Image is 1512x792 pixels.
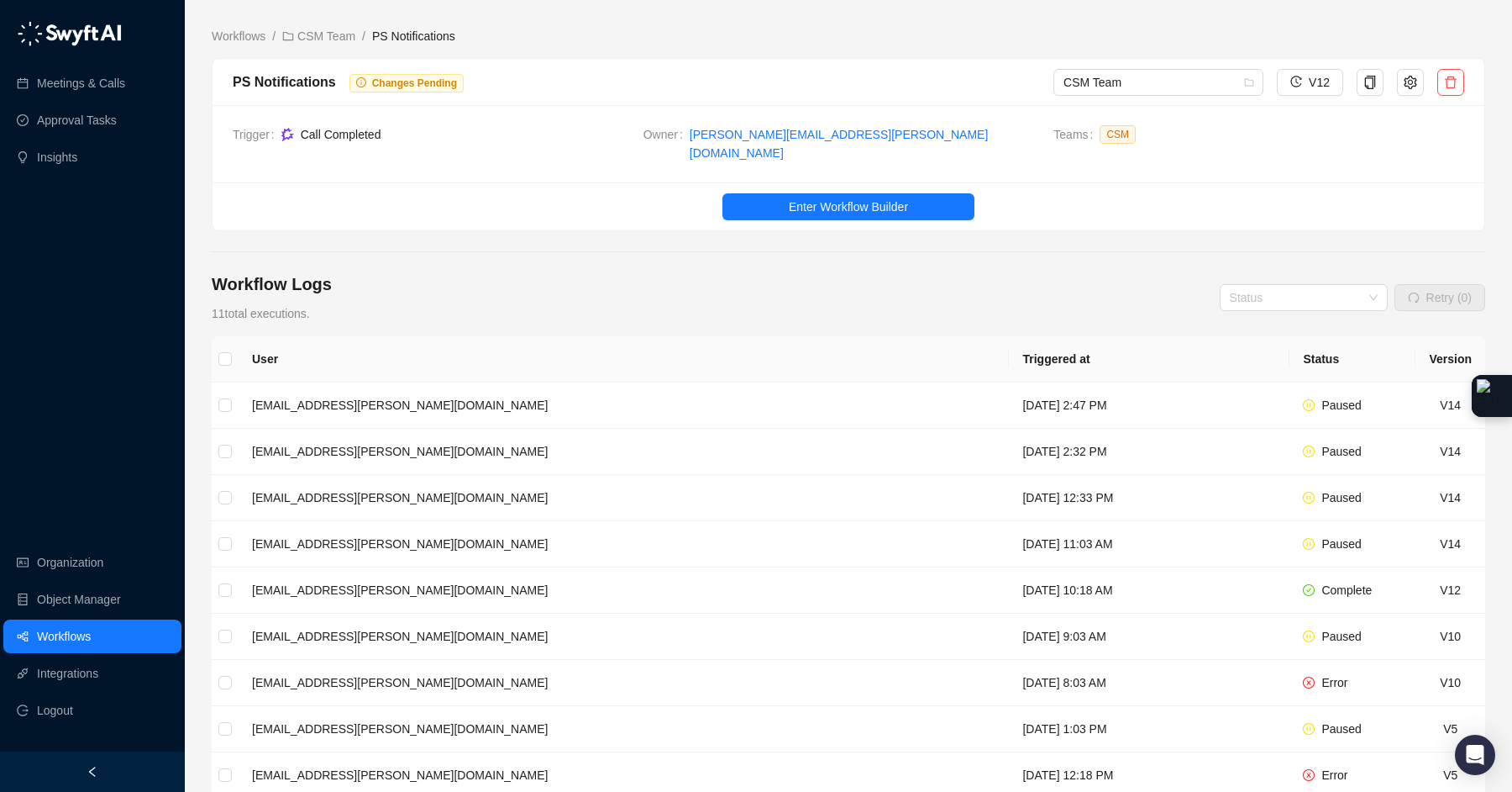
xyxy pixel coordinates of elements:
button: V12 [1277,69,1343,96]
th: User [239,336,1009,383]
td: [EMAIL_ADDRESS][PERSON_NAME][DOMAIN_NAME] [239,475,1009,521]
a: Object Manager [37,583,121,616]
img: Extension Icon [1477,379,1507,413]
td: [DATE] 2:47 PM [1009,383,1289,429]
a: Approval Tasks [37,103,117,137]
a: Enter Workflow Builder [213,193,1484,220]
span: Paused [1321,630,1361,643]
td: V10 [1415,614,1485,660]
td: V5 [1415,706,1485,752]
div: PS Notifications [233,71,336,92]
span: close-circle [1303,769,1315,781]
span: V12 [1309,73,1330,92]
span: Paused [1321,399,1361,412]
td: [EMAIL_ADDRESS][PERSON_NAME][DOMAIN_NAME] [239,429,1009,475]
td: V12 [1415,568,1485,614]
span: Paused [1321,491,1361,504]
img: gong-Dwh8HbPa.png [281,128,294,141]
span: delete [1444,76,1457,89]
span: CSM [1100,125,1136,144]
td: [EMAIL_ADDRESS][PERSON_NAME][DOMAIN_NAME] [239,568,1009,614]
a: Integrations [37,657,98,690]
span: check-circle [1303,584,1315,596]
span: 11 total executions. [212,307,310,320]
td: [DATE] 2:32 PM [1009,429,1289,475]
td: [EMAIL_ADDRESS][PERSON_NAME][DOMAIN_NAME] [239,706,1009,752]
td: [DATE] 12:33 PM [1009,475,1289,521]
span: Paused [1321,537,1361,551]
a: [PERSON_NAME][EMAIL_ADDRESS][PERSON_NAME][DOMAIN_NAME] [690,125,1041,162]
span: Owner [643,125,690,162]
td: V14 [1415,429,1485,475]
span: left [87,766,98,778]
span: pause-circle [1303,446,1315,457]
span: Logout [37,694,73,727]
span: folder [282,30,294,42]
span: Error [1321,768,1347,782]
li: / [362,27,365,45]
span: pause-circle [1303,631,1315,642]
td: [EMAIL_ADDRESS][PERSON_NAME][DOMAIN_NAME] [239,383,1009,429]
span: Enter Workflow Builder [789,198,908,216]
td: [DATE] 10:18 AM [1009,568,1289,614]
li: / [272,27,276,45]
td: [EMAIL_ADDRESS][PERSON_NAME][DOMAIN_NAME] [239,660,1009,706]
span: Error [1321,676,1347,689]
td: [DATE] 8:03 AM [1009,660,1289,706]
span: copy [1363,76,1377,89]
td: [DATE] 1:03 PM [1009,706,1289,752]
span: logout [17,705,29,716]
span: pause-circle [1303,492,1315,504]
td: V14 [1415,521,1485,568]
button: Enter Workflow Builder [722,193,974,220]
span: close-circle [1303,677,1315,689]
th: Status [1289,336,1415,383]
span: pause-circle [1303,538,1315,550]
td: [DATE] 9:03 AM [1009,614,1289,660]
span: history [1290,76,1302,87]
span: Teams [1053,125,1100,150]
td: [DATE] 11:03 AM [1009,521,1289,568]
span: pause-circle [1303,399,1315,411]
a: Workflows [208,27,269,45]
span: info-circle [356,77,366,87]
button: Retry (0) [1394,284,1485,311]
a: Organization [37,546,103,579]
span: Complete [1321,583,1372,597]
span: setting [1404,76,1417,89]
td: [EMAIL_ADDRESS][PERSON_NAME][DOMAIN_NAME] [239,521,1009,568]
div: Open Intercom Messenger [1455,735,1495,775]
span: Call Completed [301,128,381,141]
td: [EMAIL_ADDRESS][PERSON_NAME][DOMAIN_NAME] [239,614,1009,660]
a: Insights [37,140,77,174]
span: Paused [1321,445,1361,458]
td: V10 [1415,660,1485,706]
span: pause-circle [1303,723,1315,735]
th: Version [1415,336,1485,383]
img: logo-05li4sbe.png [17,21,122,46]
span: Trigger [233,125,281,144]
span: Paused [1321,722,1361,736]
h4: Workflow Logs [212,272,332,296]
a: Workflows [37,620,91,653]
span: PS Notifications [372,29,455,43]
td: V14 [1415,383,1485,429]
span: Changes Pending [372,77,457,89]
th: Triggered at [1009,336,1289,383]
span: CSM Team [1063,70,1253,95]
td: V14 [1415,475,1485,521]
a: Meetings & Calls [37,66,125,100]
a: folder CSM Team [279,27,359,45]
